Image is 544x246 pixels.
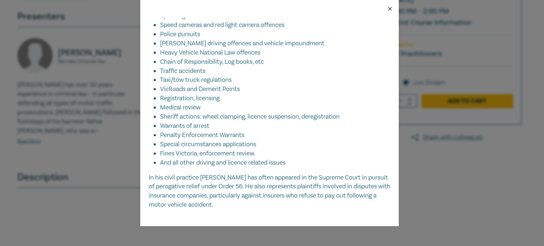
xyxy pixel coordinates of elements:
li: Traffic accidents [160,67,390,76]
li: [PERSON_NAME] driving offences and vehicle impoundment [160,39,390,48]
p: In his civil practice [PERSON_NAME] has often appeared in the Supreme Court in pursuit of perogat... [149,173,390,210]
li: Medical review [160,103,390,112]
li: Sheriff actions: wheel clamping, licence suspension, deregistration [160,112,390,121]
li: Special circumstances applications [160,140,390,149]
li: Registration, licensing. [160,94,390,103]
li: Penalty Enforcement Warrants [160,131,390,140]
li: Police pursuits [160,30,390,39]
button: Close [387,6,393,12]
li: Heavy Vehicle National Law offences [160,48,390,57]
li: Warrants of arrest [160,121,390,131]
li: Chain of Responsibility, Log books, etc [160,57,390,67]
li: Taxi/tow truck regulations [160,75,390,85]
li: Speed cameras and red light camera offences [160,21,390,30]
li: Fines Victoria, enforcement review. [160,149,390,158]
li: VicRoads and Demerit Points [160,85,390,94]
li: And all other driving and licence related issues [160,158,390,167]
